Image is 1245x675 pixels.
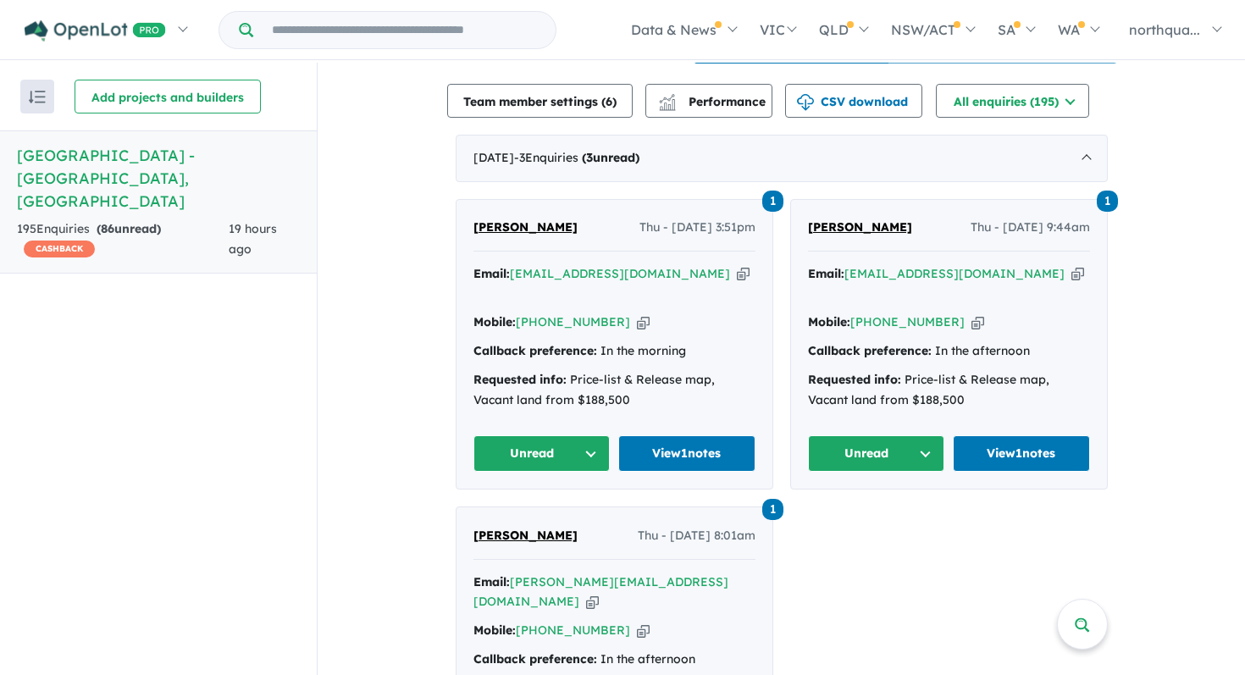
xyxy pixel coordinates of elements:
[1097,189,1118,212] a: 1
[762,496,783,519] a: 1
[645,84,772,118] button: Performance
[510,266,730,281] a: [EMAIL_ADDRESS][DOMAIN_NAME]
[659,99,676,110] img: bar-chart.svg
[936,84,1089,118] button: All enquiries (195)
[473,266,510,281] strong: Email:
[850,314,965,329] a: [PHONE_NUMBER]
[971,313,984,331] button: Copy
[971,218,1090,238] span: Thu - [DATE] 9:44am
[1097,191,1118,212] span: 1
[808,219,912,235] span: [PERSON_NAME]
[257,12,552,48] input: Try estate name, suburb, builder or developer
[844,266,1065,281] a: [EMAIL_ADDRESS][DOMAIN_NAME]
[17,144,300,213] h5: [GEOGRAPHIC_DATA] - [GEOGRAPHIC_DATA] , [GEOGRAPHIC_DATA]
[953,435,1090,472] a: View1notes
[762,189,783,212] a: 1
[473,651,597,667] strong: Callback preference:
[456,135,1108,182] div: [DATE]
[473,219,578,235] span: [PERSON_NAME]
[24,241,95,257] span: CASHBACK
[586,150,593,165] span: 3
[473,314,516,329] strong: Mobile:
[473,574,510,589] strong: Email:
[229,221,277,257] span: 19 hours ago
[808,341,1090,362] div: In the afternoon
[586,593,599,611] button: Copy
[618,435,755,472] a: View1notes
[473,218,578,238] a: [PERSON_NAME]
[808,266,844,281] strong: Email:
[17,219,229,260] div: 195 Enquir ies
[516,622,630,638] a: [PHONE_NUMBER]
[582,150,639,165] strong: ( unread)
[473,528,578,543] span: [PERSON_NAME]
[808,343,932,358] strong: Callback preference:
[473,372,567,387] strong: Requested info:
[785,84,922,118] button: CSV download
[25,20,166,41] img: Openlot PRO Logo White
[638,526,755,546] span: Thu - [DATE] 8:01am
[639,218,755,238] span: Thu - [DATE] 3:51pm
[1071,265,1084,283] button: Copy
[659,94,674,103] img: line-chart.svg
[473,622,516,638] strong: Mobile:
[514,150,639,165] span: - 3 Enquir ies
[606,94,612,109] span: 6
[101,221,114,236] span: 86
[637,313,650,331] button: Copy
[473,526,578,546] a: [PERSON_NAME]
[516,314,630,329] a: [PHONE_NUMBER]
[808,370,1090,411] div: Price-list & Release map, Vacant land from $188,500
[473,574,728,610] a: [PERSON_NAME][EMAIL_ADDRESS][DOMAIN_NAME]
[473,341,755,362] div: In the morning
[661,94,766,109] span: Performance
[75,80,261,113] button: Add projects and builders
[808,314,850,329] strong: Mobile:
[97,221,161,236] strong: ( unread)
[29,91,46,103] img: sort.svg
[473,370,755,411] div: Price-list & Release map, Vacant land from $188,500
[473,650,755,670] div: In the afternoon
[737,265,750,283] button: Copy
[1129,21,1200,38] span: northqua...
[637,622,650,639] button: Copy
[762,191,783,212] span: 1
[473,435,611,472] button: Unread
[473,343,597,358] strong: Callback preference:
[808,435,945,472] button: Unread
[762,499,783,520] span: 1
[808,372,901,387] strong: Requested info:
[797,94,814,111] img: download icon
[808,218,912,238] a: [PERSON_NAME]
[447,84,633,118] button: Team member settings (6)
